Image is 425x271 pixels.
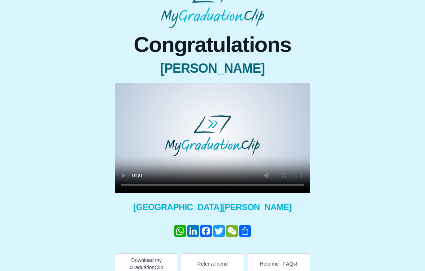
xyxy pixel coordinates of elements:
a: WeChat [225,225,238,237]
span: [GEOGRAPHIC_DATA][PERSON_NAME] [115,201,310,213]
a: Twitter [212,225,225,237]
span: [PERSON_NAME] [115,61,310,76]
a: Share [238,225,251,237]
a: Facebook [200,225,212,237]
a: WhatsApp [174,225,187,237]
a: LinkedIn [187,225,200,237]
span: Congratulations [115,34,310,55]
